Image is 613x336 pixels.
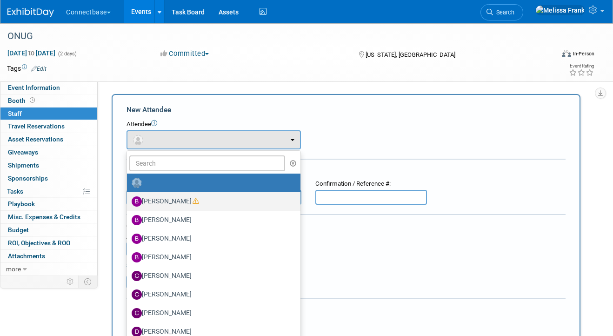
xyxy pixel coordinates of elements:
[57,51,77,57] span: (2 days)
[8,97,37,104] span: Booth
[132,306,291,321] label: [PERSON_NAME]
[132,289,142,300] img: C.jpg
[7,64,47,73] td: Tags
[127,166,566,175] div: Registration / Ticket Info (optional)
[0,185,97,198] a: Tasks
[562,50,571,57] img: Format-Inperson.png
[8,122,65,130] span: Travel Reservations
[493,9,514,16] span: Search
[8,110,22,117] span: Staff
[132,287,291,302] label: [PERSON_NAME]
[5,4,426,13] body: Rich Text Area. Press ALT-0 for help.
[0,159,97,172] a: Shipments
[569,64,594,68] div: Event Rating
[127,120,566,129] div: Attendee
[0,250,97,262] a: Attachments
[8,213,80,221] span: Misc. Expenses & Credits
[8,135,63,143] span: Asset Reservations
[127,105,566,115] div: New Attendee
[132,308,142,318] img: C.jpg
[132,213,291,228] label: [PERSON_NAME]
[7,8,54,17] img: ExhibitDay
[0,108,97,120] a: Staff
[127,222,566,231] div: Cost:
[132,215,142,225] img: B.jpg
[31,66,47,72] a: Edit
[0,237,97,249] a: ROI, Objectives & ROO
[7,49,56,57] span: [DATE] [DATE]
[8,161,39,169] span: Shipments
[0,211,97,223] a: Misc. Expenses & Credits
[8,84,60,91] span: Event Information
[127,305,566,314] div: Misc. Attachments & Notes
[62,276,79,288] td: Personalize Event Tab Strip
[366,51,455,58] span: [US_STATE], [GEOGRAPHIC_DATA]
[157,49,213,59] button: Committed
[8,148,38,156] span: Giveaways
[79,276,98,288] td: Toggle Event Tabs
[8,200,35,208] span: Playbook
[132,234,142,244] img: B.jpg
[132,269,291,283] label: [PERSON_NAME]
[27,49,36,57] span: to
[7,188,23,195] span: Tasks
[0,94,97,107] a: Booth
[480,4,523,20] a: Search
[28,97,37,104] span: Booth not reserved yet
[132,271,142,281] img: C.jpg
[132,178,142,188] img: Unassigned-User-Icon.png
[132,252,142,262] img: B.jpg
[0,224,97,236] a: Budget
[0,172,97,185] a: Sponsorships
[573,50,594,57] div: In-Person
[0,198,97,210] a: Playbook
[8,175,48,182] span: Sponsorships
[132,231,291,246] label: [PERSON_NAME]
[535,5,585,15] img: Melissa Frank
[0,133,97,146] a: Asset Reservations
[0,263,97,276] a: more
[8,226,29,234] span: Budget
[129,155,285,171] input: Search
[0,120,97,133] a: Travel Reservations
[0,146,97,159] a: Giveaways
[4,28,544,45] div: ONUG
[132,196,142,207] img: B.jpg
[8,252,45,260] span: Attachments
[8,239,70,247] span: ROI, Objectives & ROO
[132,250,291,265] label: [PERSON_NAME]
[508,48,595,62] div: Event Format
[315,180,427,188] div: Confirmation / Reference #:
[132,194,291,209] label: [PERSON_NAME]
[6,265,21,273] span: more
[0,81,97,94] a: Event Information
